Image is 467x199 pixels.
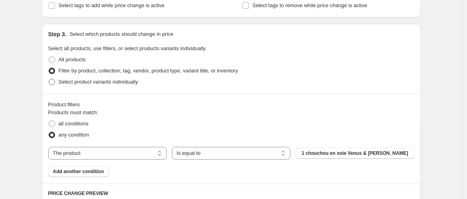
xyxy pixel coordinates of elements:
[59,121,89,127] span: all conditions
[59,132,89,138] span: any condition
[48,190,414,197] h6: PRICE CHANGE PREVIEW
[296,148,414,159] button: 1 chouchou en soie Venus & Gaïa
[48,109,99,115] span: Products must match:
[48,30,67,38] h2: Step 3.
[48,101,414,109] div: Product filters
[301,150,408,156] span: 1 chouchou en soie Venus & [PERSON_NAME]
[59,79,138,85] span: Select product variants individually
[59,68,238,74] span: Filter by product, collection, tag, vendor, product type, variant title, or inventory
[48,45,206,51] span: Select all products, use filters, or select products variants individually
[252,2,367,8] span: Select tags to remove while price change is active
[69,30,173,38] p: Select which products should change in price
[48,166,109,177] button: Add another condition
[53,168,104,175] span: Add another condition
[59,2,165,8] span: Select tags to add while price change is active
[59,57,86,62] span: All products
